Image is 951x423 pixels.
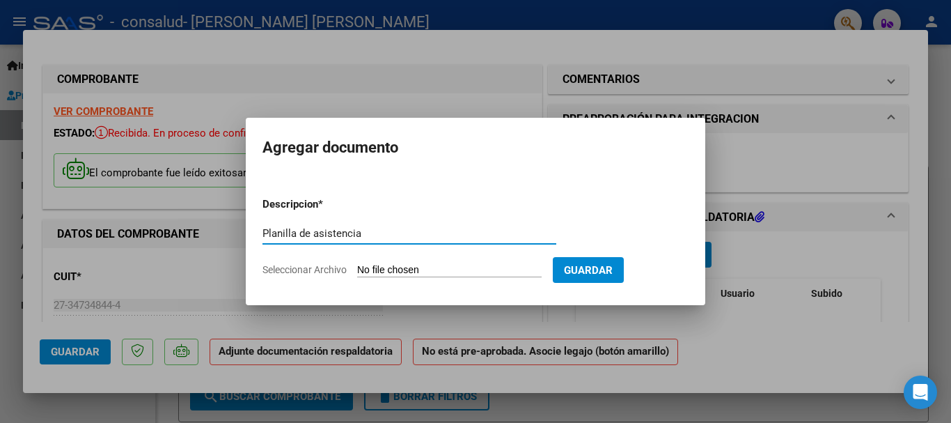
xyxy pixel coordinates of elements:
[553,257,624,283] button: Guardar
[262,197,391,213] p: Descripcion
[564,264,613,277] span: Guardar
[262,134,689,161] h2: Agregar documento
[262,264,347,275] span: Seleccionar Archivo
[904,376,937,409] div: Open Intercom Messenger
